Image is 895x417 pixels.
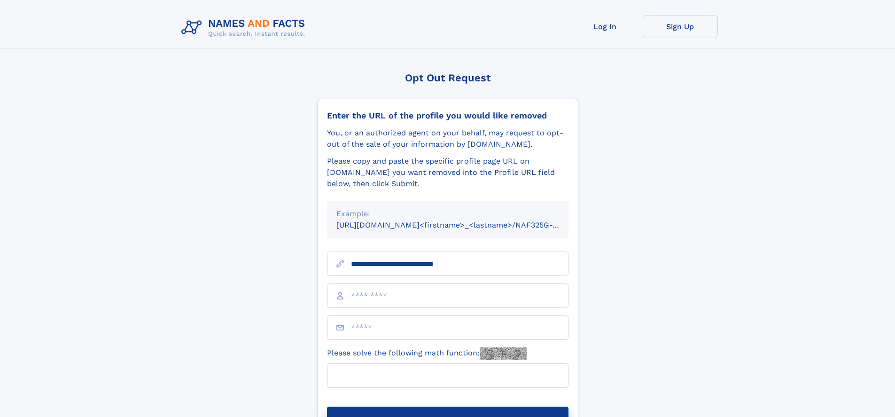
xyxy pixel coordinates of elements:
img: Logo Names and Facts [178,15,313,40]
div: Example: [336,208,559,220]
a: Log In [568,15,643,38]
a: Sign Up [643,15,718,38]
label: Please solve the following math function: [327,347,527,360]
div: Please copy and paste the specific profile page URL on [DOMAIN_NAME] you want removed into the Pr... [327,156,568,189]
div: You, or an authorized agent on your behalf, may request to opt-out of the sale of your informatio... [327,127,568,150]
div: Enter the URL of the profile you would like removed [327,110,568,121]
div: Opt Out Request [317,72,578,84]
small: [URL][DOMAIN_NAME]<firstname>_<lastname>/NAF325G-xxxxxxxx [336,220,586,229]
